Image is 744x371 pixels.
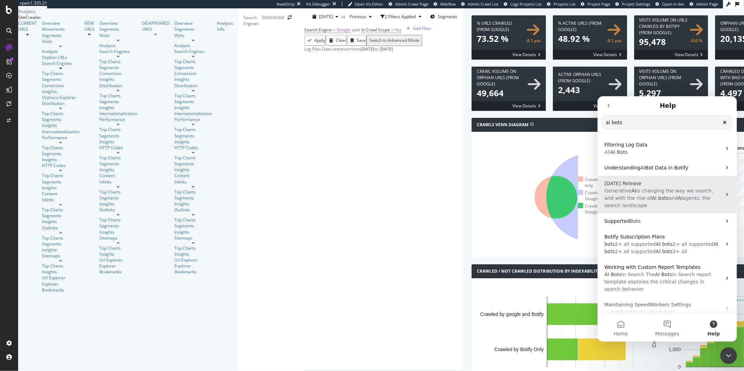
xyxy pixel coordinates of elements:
div: Sitemaps [99,235,137,241]
span: AI [13,53,18,59]
a: Segments [99,161,137,167]
span: Supported [7,122,32,128]
div: Insights [99,251,137,257]
div: Internationalization [174,111,212,116]
a: Conversion [174,70,212,76]
span: AI [58,175,62,181]
div: Outlinks [42,225,80,231]
button: 2 Filters Applied [381,11,424,22]
div: Internationalization [99,111,137,116]
div: Segments [42,241,80,247]
div: Segments [174,161,212,167]
a: Conversion [99,70,137,76]
div: CURRENT URLS [18,20,37,32]
div: Top Charts [42,111,80,116]
div: Segments [42,76,80,82]
div: Overview [42,20,80,26]
div: Segments [174,99,212,105]
a: Segments [42,151,80,157]
div: Insights [42,247,80,253]
div: Inlinks [42,197,80,203]
div: Inlinks [99,179,137,185]
a: Top Charts [99,217,137,223]
div: arrow-right-arrow-left [287,15,292,20]
div: Analysis [99,43,137,48]
a: Visits [99,32,137,38]
a: Content [42,191,80,197]
a: Movements [42,26,80,32]
div: Segments [99,195,137,201]
a: Segments [174,26,212,32]
span: Admin Crawl Page [395,1,428,7]
div: Top Charts [174,217,212,223]
div: Overview [99,20,137,26]
span: in Search The [24,175,58,181]
div: Top Charts [174,93,212,99]
span: Projects List [554,1,576,7]
div: Segments [99,26,137,32]
a: Internationalization [42,129,80,135]
a: Content [99,173,137,179]
a: Overview [174,20,212,26]
a: Top Charts [99,245,137,251]
a: Insights [42,122,80,128]
div: Segments [174,65,212,70]
div: Save [356,37,366,43]
div: Top Charts [42,145,80,151]
span: Understanding [7,69,43,74]
div: Switch to Advanced Mode [369,37,419,43]
span: AI [34,92,39,97]
a: Analysis [174,43,212,48]
div: Insights [99,76,137,82]
div: Insights [99,229,137,235]
div: Clear [125,23,130,29]
a: Insights [174,229,212,235]
span: bots [65,145,75,151]
a: Insights [174,201,212,207]
span: Home [16,235,30,240]
a: HTTP Codes [99,145,137,151]
a: Content [174,173,212,179]
span: AI [116,145,121,151]
a: Top Charts [174,245,212,251]
a: HTTP Codes [42,162,80,168]
span: Project Settings [622,1,650,7]
a: Top Charts [174,189,212,195]
iframe: Intercom live chat [598,96,737,342]
span: AI [58,145,63,151]
span: Admin Page [696,1,718,7]
a: Insights [42,157,80,162]
span: 2+ all supported [75,145,116,151]
a: Segments [174,195,212,201]
a: Analysis Info [217,20,233,32]
a: Insights [99,105,137,111]
div: Search Engines [42,60,80,66]
div: Crawled by Botify only [578,176,621,188]
div: Segments [99,223,137,229]
a: Segments [42,32,80,38]
a: Insights [99,139,137,145]
span: Messages [58,235,82,240]
a: Insights [174,76,212,82]
div: Insights [174,167,212,173]
div: NEW URLS [84,20,95,32]
span: in Search report template explores the critical changes in search behavior [7,175,114,196]
a: Open Viz Editor [348,1,383,7]
a: Sitemaps [174,235,212,241]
